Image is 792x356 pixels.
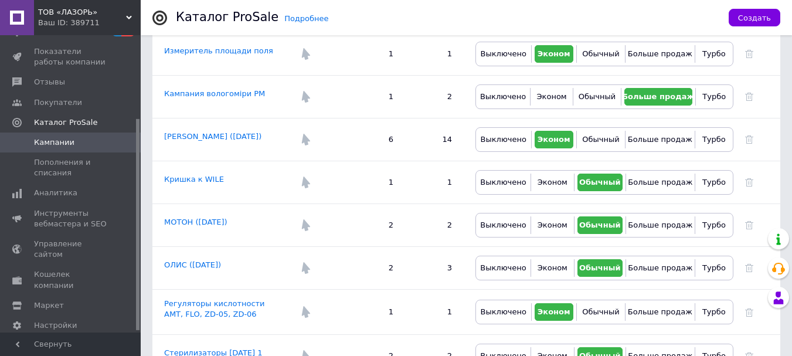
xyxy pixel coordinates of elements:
td: 1 [341,33,405,76]
span: Обычный [579,92,616,101]
img: Комиссия за переход [300,134,311,145]
button: Больше продаж [628,303,692,321]
button: Больше продаж [628,45,692,63]
span: Турбо [702,135,726,144]
a: Удалить [745,221,753,229]
span: Выключено [481,307,526,316]
a: Кампания вологоміри РМ [164,89,265,98]
span: Обычный [579,178,621,187]
span: ТОВ «ЛАЗОРЬ» [38,7,126,18]
span: Турбо [702,178,726,187]
span: Эконом [538,263,567,272]
button: Выключено [479,303,528,321]
span: Инструменты вебмастера и SEO [34,208,108,229]
a: Кришка к WILE [164,175,224,184]
span: Создать [738,13,771,22]
span: Выключено [480,263,526,272]
button: Турбо [698,216,730,234]
a: Удалить [745,49,753,58]
td: 1 [405,33,464,76]
img: Комиссия за переход [300,48,311,60]
span: Больше продаж [628,135,692,144]
button: Обычный [576,88,618,106]
span: Пополнения и списания [34,157,108,178]
a: Подробнее [284,14,328,23]
button: Турбо [698,131,730,148]
span: Обычный [582,49,619,58]
span: Эконом [538,307,570,316]
a: Удалить [745,178,753,187]
button: Больше продаж [624,88,692,106]
span: Обычный [579,263,621,272]
a: Удалить [745,135,753,144]
button: Турбо [698,303,730,321]
img: Комиссия за переход [300,177,311,188]
td: 3 [405,247,464,290]
span: Больше продаж [628,221,692,229]
span: Управление сайтом [34,239,108,260]
td: 2 [341,204,405,247]
button: Обычный [577,216,623,234]
span: Показатели работы компании [34,46,108,67]
td: 1 [405,161,464,204]
span: Кошелек компании [34,269,108,290]
button: Больше продаж [629,174,692,191]
td: 1 [341,290,405,335]
a: [PERSON_NAME] ([DATE]) [164,132,261,141]
button: Выключено [479,131,528,148]
button: Больше продаж [628,131,692,148]
a: Удалить [745,92,753,101]
td: 1 [341,161,405,204]
td: 1 [405,290,464,335]
span: Больше продаж [628,263,692,272]
span: Турбо [702,221,726,229]
span: Кампании [34,137,74,148]
a: ОЛИС ([DATE]) [164,260,221,269]
span: Обычный [579,221,621,229]
button: Эконом [535,131,573,148]
button: Создать [729,9,780,26]
span: Турбо [702,92,726,101]
td: 2 [405,204,464,247]
button: Эконом [533,88,570,106]
button: Больше продаж [629,216,692,234]
button: Выключено [479,174,528,191]
span: Выключено [480,221,526,229]
span: Аналитика [34,188,77,198]
span: Выключено [480,178,526,187]
span: Турбо [702,263,726,272]
a: Удалить [745,307,753,316]
button: Выключено [479,259,528,277]
button: Обычный [580,303,622,321]
a: МОТОН ([DATE]) [164,218,227,226]
button: Выключено [479,45,528,63]
span: Больше продаж [628,178,692,187]
button: Обычный [580,131,622,148]
button: Турбо [699,88,730,106]
img: Комиссия за переход [300,219,311,231]
td: 2 [341,247,405,290]
span: Отзывы [34,77,65,87]
span: Выключено [480,92,526,101]
button: Выключено [479,88,527,106]
span: Эконом [538,49,570,58]
img: Комиссия за переход [300,306,311,318]
span: Больше продаж [628,49,692,58]
td: 6 [341,118,405,161]
td: 1 [341,76,405,118]
img: Комиссия за переход [300,91,311,103]
span: Маркет [34,300,64,311]
div: Ваш ID: 389711 [38,18,141,28]
span: Выключено [481,135,526,144]
button: Эконом [535,45,573,63]
div: Каталог ProSale [176,11,278,23]
span: Эконом [538,221,567,229]
span: Каталог ProSale [34,117,97,128]
span: Эконом [537,92,567,101]
button: Эконом [534,174,571,191]
td: 2 [405,76,464,118]
img: Комиссия за переход [300,262,311,274]
button: Турбо [698,259,730,277]
a: Регуляторы кислотности АМТ, FLO, ZD-05, ZD-06 [164,299,265,318]
span: Эконом [538,135,570,144]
